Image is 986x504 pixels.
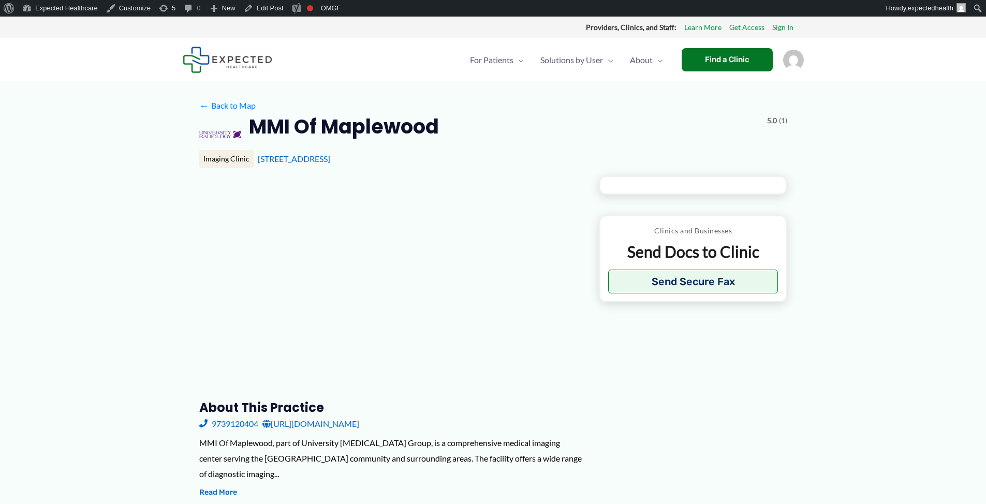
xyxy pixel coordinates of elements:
span: For Patients [470,42,513,78]
button: Read More [199,486,237,499]
a: Find a Clinic [682,48,773,71]
a: Learn More [684,21,722,34]
span: Menu Toggle [513,42,524,78]
a: [STREET_ADDRESS] [258,154,330,164]
span: Menu Toggle [653,42,663,78]
span: Solutions by User [540,42,603,78]
a: Sign In [772,21,793,34]
a: Solutions by UserMenu Toggle [532,42,622,78]
a: For PatientsMenu Toggle [462,42,532,78]
button: Send Secure Fax [608,270,778,293]
h3: About this practice [199,399,583,416]
span: About [630,42,653,78]
span: 5.0 [767,114,777,127]
strong: Providers, Clinics, and Staff: [586,23,676,32]
h2: MMI Of Maplewood [249,114,439,139]
div: MMI Of Maplewood, part of University [MEDICAL_DATA] Group, is a comprehensive medical imaging cen... [199,435,583,481]
a: [URL][DOMAIN_NAME] [262,416,359,432]
p: Send Docs to Clinic [608,242,778,262]
div: Focus keyphrase not set [307,5,313,11]
span: Menu Toggle [603,42,613,78]
a: AboutMenu Toggle [622,42,671,78]
span: ← [199,100,209,110]
nav: Primary Site Navigation [462,42,671,78]
div: Imaging Clinic [199,150,254,168]
span: expectedhealth [908,4,953,12]
a: Account icon link [783,54,804,64]
img: Expected Healthcare Logo - side, dark font, small [183,47,272,73]
p: Clinics and Businesses [608,224,778,238]
a: Get Access [729,21,764,34]
span: (1) [779,114,787,127]
a: ←Back to Map [199,98,256,113]
a: 9739120404 [199,416,258,432]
